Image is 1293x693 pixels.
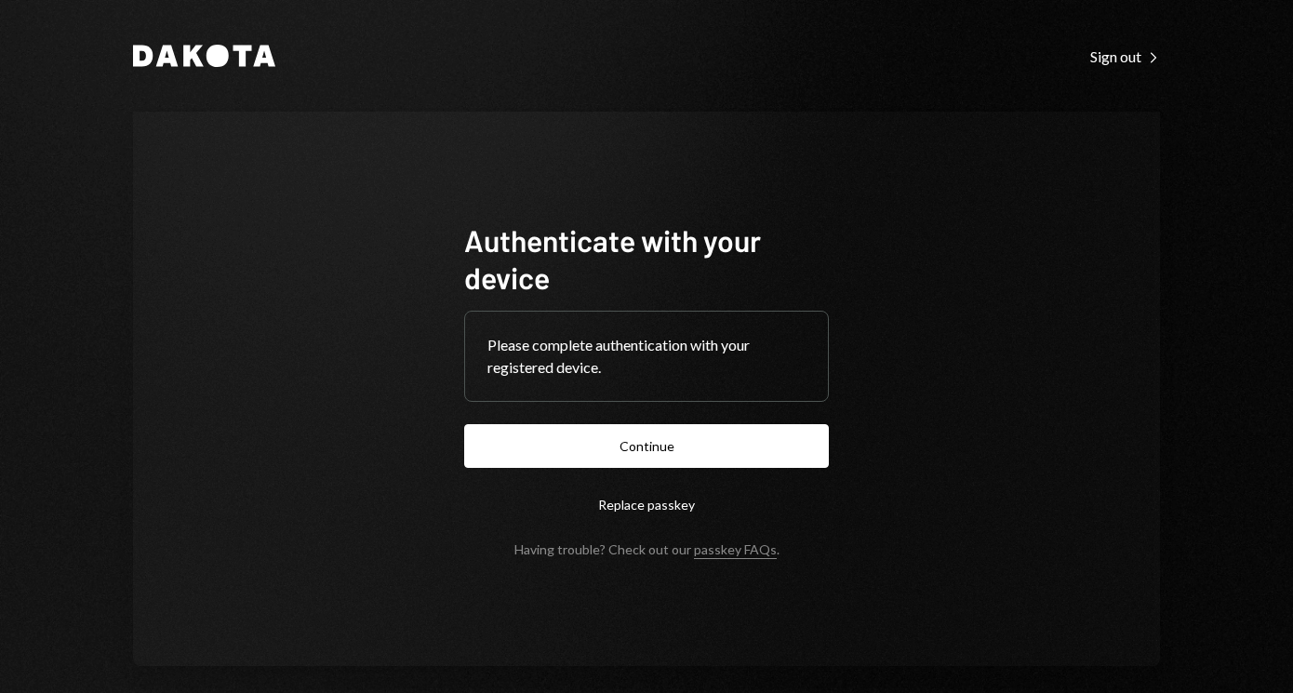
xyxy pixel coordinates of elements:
h1: Authenticate with your device [464,221,829,296]
button: Continue [464,424,829,468]
div: Please complete authentication with your registered device. [487,334,806,379]
div: Having trouble? Check out our . [514,541,780,557]
button: Replace passkey [464,483,829,526]
div: Sign out [1090,47,1160,66]
a: passkey FAQs [694,541,777,559]
a: Sign out [1090,46,1160,66]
